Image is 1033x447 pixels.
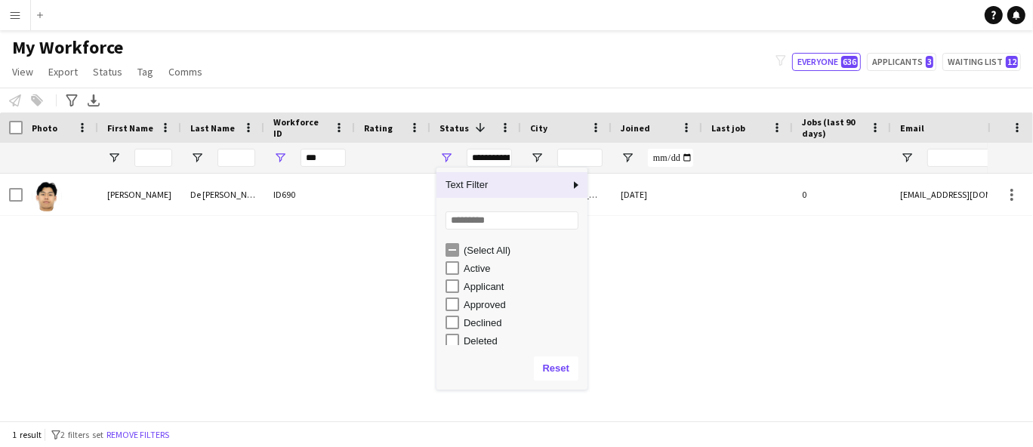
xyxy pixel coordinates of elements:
span: Status [439,122,469,134]
span: Rating [364,122,393,134]
span: Workforce ID [273,116,328,139]
button: Open Filter Menu [190,151,204,165]
a: Status [87,62,128,82]
span: Joined [621,122,650,134]
span: Email [900,122,924,134]
div: 0 [793,174,891,215]
span: My Workforce [12,36,123,59]
div: [DATE] [612,174,702,215]
button: Open Filter Menu [273,151,287,165]
button: Open Filter Menu [530,151,544,165]
span: Photo [32,122,57,134]
a: Tag [131,62,159,82]
input: City Filter Input [557,149,603,167]
span: 2 filters set [60,429,103,440]
div: Column Filter [436,168,587,390]
div: (Select All) [464,245,583,256]
span: Tag [137,65,153,79]
div: Approved [464,299,583,310]
button: Open Filter Menu [107,151,121,165]
div: ID690 [264,174,355,215]
span: First Name [107,122,153,134]
button: Reset [534,356,578,381]
input: First Name Filter Input [134,149,172,167]
button: Open Filter Menu [621,151,634,165]
div: De [PERSON_NAME] [181,174,264,215]
span: 12 [1006,56,1018,68]
button: Applicants3 [867,53,936,71]
input: Last Name Filter Input [217,149,255,167]
div: Declined [464,317,583,328]
a: Export [42,62,84,82]
span: Last job [711,122,745,134]
div: Applicant [464,281,583,292]
span: 3 [926,56,933,68]
button: Waiting list12 [942,53,1021,71]
button: Open Filter Menu [900,151,914,165]
app-action-btn: Export XLSX [85,91,103,109]
app-action-btn: Advanced filters [63,91,81,109]
button: Everyone636 [792,53,861,71]
div: Deleted [464,335,583,347]
input: Joined Filter Input [648,149,693,167]
span: View [12,65,33,79]
a: Comms [162,62,208,82]
div: Filter List [436,241,587,440]
span: City [530,122,547,134]
span: Comms [168,65,202,79]
img: Alejandro De leon [32,181,62,211]
div: [PERSON_NAME] [98,174,181,215]
div: Active [464,263,583,274]
span: Export [48,65,78,79]
a: View [6,62,39,82]
span: Last Name [190,122,235,134]
span: 636 [841,56,858,68]
input: Search filter values [446,211,578,230]
span: Status [93,65,122,79]
span: Text Filter [436,172,569,198]
span: Jobs (last 90 days) [802,116,864,139]
button: Remove filters [103,427,172,443]
input: Workforce ID Filter Input [301,149,346,167]
button: Open Filter Menu [439,151,453,165]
